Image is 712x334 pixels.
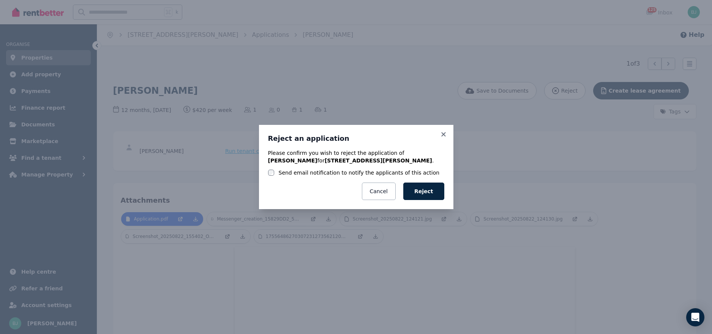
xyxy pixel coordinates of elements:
p: Please confirm you wish to reject the application of for . [268,149,444,164]
label: Send email notification to notify the applicants of this action [279,169,440,176]
b: [STREET_ADDRESS][PERSON_NAME] [325,158,432,164]
b: [PERSON_NAME] [268,158,317,164]
h3: Reject an application [268,134,444,143]
button: Reject [403,183,444,200]
div: Open Intercom Messenger [686,308,704,326]
button: Cancel [362,183,396,200]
